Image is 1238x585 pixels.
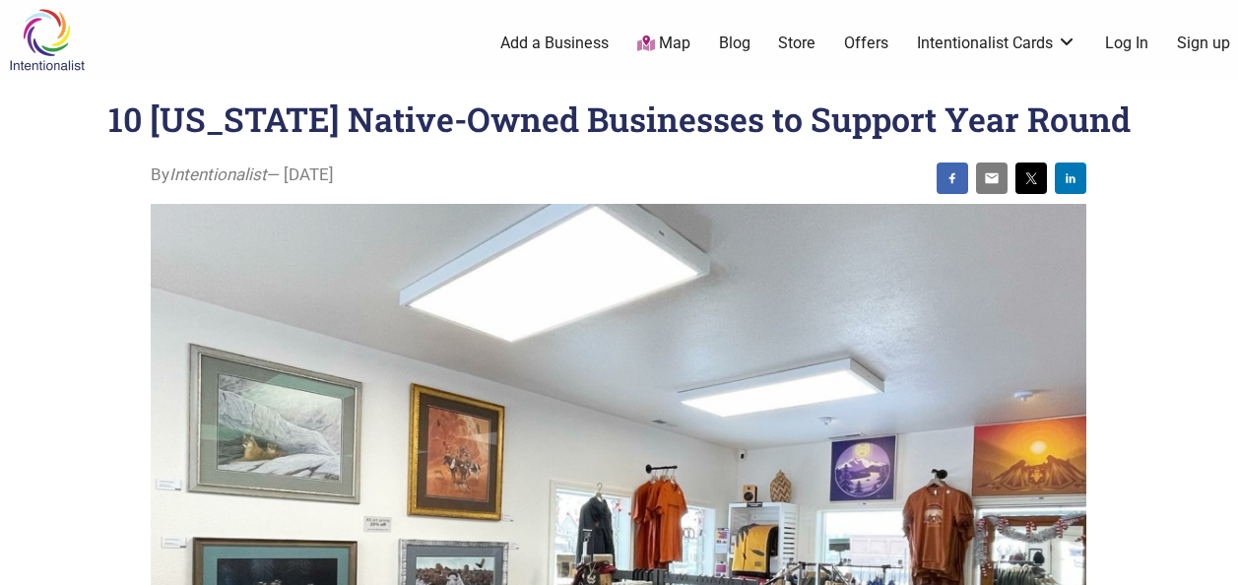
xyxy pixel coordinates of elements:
span: By — [DATE] [151,162,334,188]
h1: 10 [US_STATE] Native-Owned Businesses to Support Year Round [108,97,1131,141]
img: twitter sharing button [1023,170,1039,186]
img: email sharing button [984,170,1000,186]
a: Log In [1105,32,1148,54]
a: Store [778,32,815,54]
i: Intentionalist [169,164,267,184]
img: linkedin sharing button [1063,170,1078,186]
a: Offers [844,32,888,54]
a: Add a Business [500,32,609,54]
a: Sign up [1177,32,1230,54]
a: Intentionalist Cards [917,32,1076,54]
img: facebook sharing button [945,170,960,186]
a: Map [637,32,690,55]
a: Blog [719,32,750,54]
